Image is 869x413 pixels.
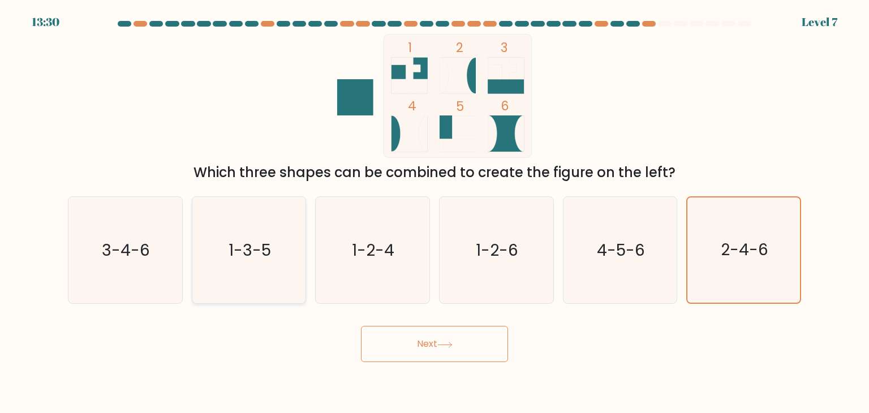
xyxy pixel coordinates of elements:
[102,239,150,261] text: 3-4-6
[229,239,271,261] text: 1-3-5
[352,239,395,261] text: 1-2-4
[501,38,507,57] tspan: 3
[408,38,412,57] tspan: 1
[721,239,768,261] text: 2-4-6
[476,239,519,261] text: 1-2-6
[456,97,464,115] tspan: 5
[32,14,59,31] div: 13:30
[802,14,837,31] div: Level 7
[75,162,794,183] div: Which three shapes can be combined to create the figure on the left?
[501,97,509,115] tspan: 6
[408,97,416,115] tspan: 4
[361,326,508,362] button: Next
[456,38,463,57] tspan: 2
[597,239,645,261] text: 4-5-6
